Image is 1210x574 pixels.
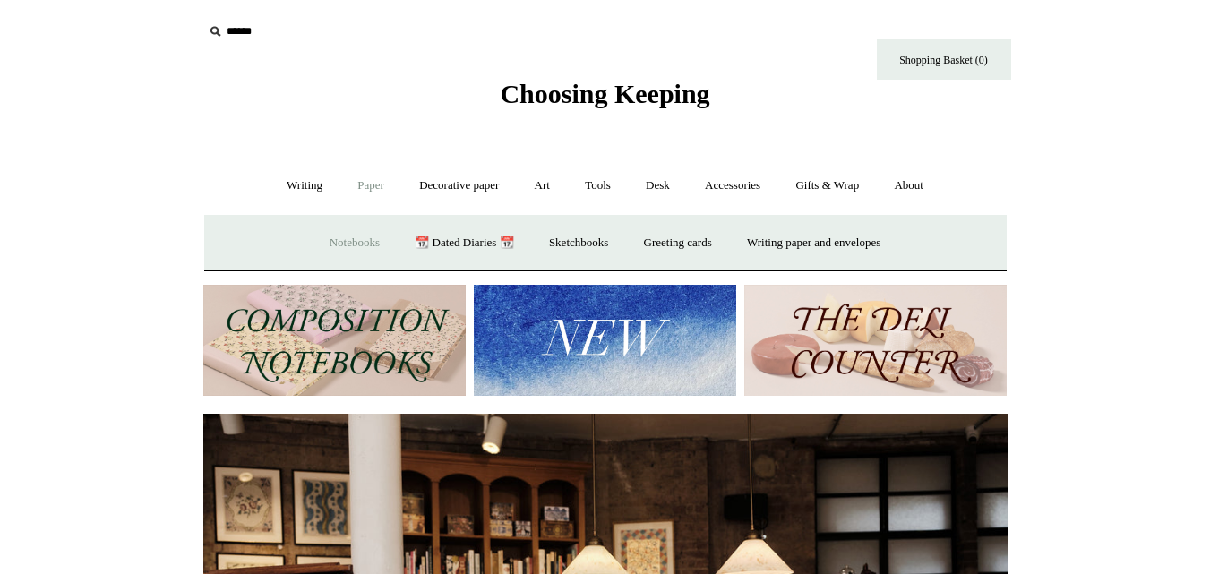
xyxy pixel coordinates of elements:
a: Tools [569,162,627,210]
a: Writing [270,162,339,210]
a: Desk [630,162,686,210]
a: Sketchbooks [533,219,624,267]
img: The Deli Counter [744,285,1007,397]
a: Notebooks [313,219,396,267]
a: Greeting cards [628,219,728,267]
a: Writing paper and envelopes [731,219,897,267]
a: Shopping Basket (0) [877,39,1011,80]
a: Accessories [689,162,777,210]
img: New.jpg__PID:f73bdf93-380a-4a35-bcfe-7823039498e1 [474,285,736,397]
a: Decorative paper [403,162,515,210]
img: 202302 Composition ledgers.jpg__PID:69722ee6-fa44-49dd-a067-31375e5d54ec [203,285,466,397]
a: 📆 Dated Diaries 📆 [399,219,529,267]
a: Gifts & Wrap [779,162,875,210]
a: Paper [341,162,400,210]
span: Choosing Keeping [500,79,709,108]
a: Choosing Keeping [500,93,709,106]
a: Art [519,162,566,210]
a: About [878,162,940,210]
